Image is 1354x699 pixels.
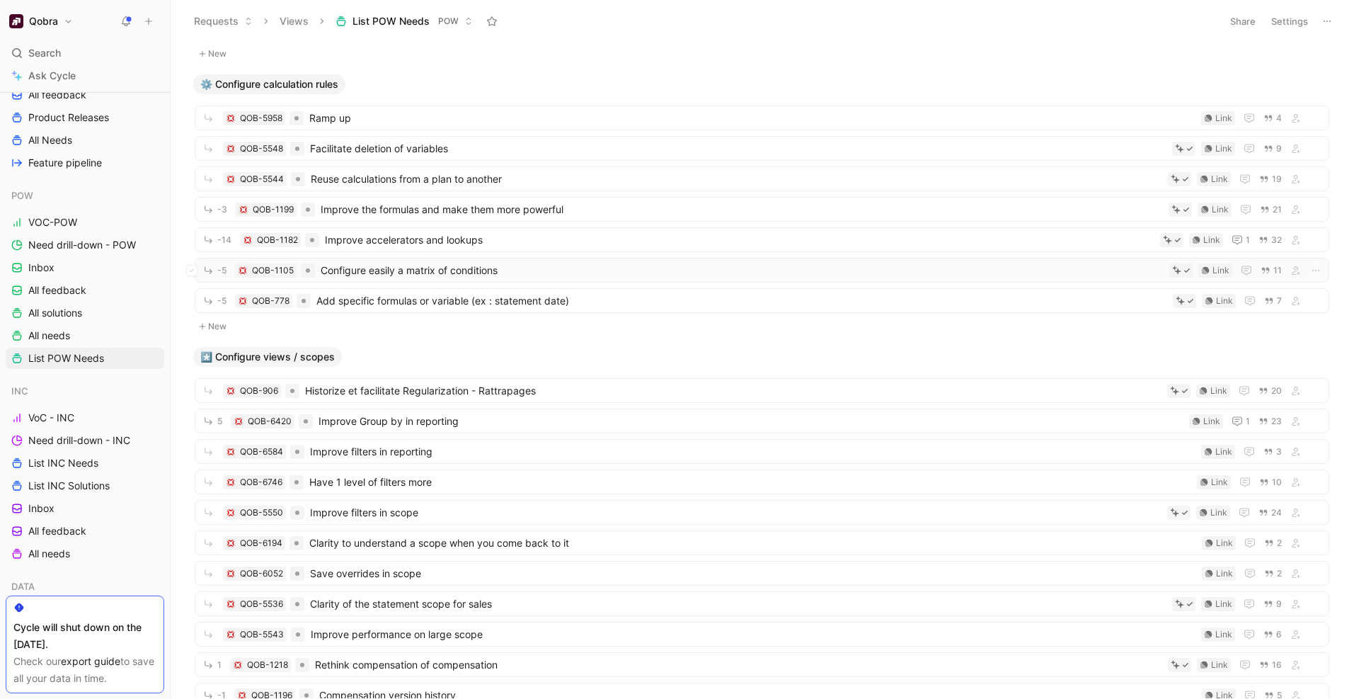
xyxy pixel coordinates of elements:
[6,84,164,106] a: All feedback
[195,227,1329,252] a: -14💢QOB-1182Improve accelerators and lookupsLink132
[1256,505,1285,521] button: 24
[226,538,236,548] div: 💢
[234,661,242,669] img: 💢
[238,296,248,306] div: 💢
[240,445,283,459] div: QOB-6584
[1277,297,1282,305] span: 7
[240,536,282,550] div: QOB-6194
[28,411,74,425] span: VoC - INC
[193,347,342,367] button: *️⃣ Configure views / scopes
[28,67,76,84] span: Ask Cycle
[226,599,236,609] div: 💢
[1229,232,1253,249] button: 1
[226,386,236,396] button: 💢
[1261,566,1285,581] button: 2
[1256,474,1285,490] button: 10
[200,656,224,674] button: 1
[1210,506,1227,520] div: Link
[217,266,226,275] span: -5
[310,140,1166,157] span: Facilitate deletion of variables
[329,11,479,32] button: List POW NeedsPOW
[1261,293,1285,309] button: 7
[200,261,229,279] button: -5
[1261,444,1285,460] button: 3
[28,433,130,448] span: Need drill-down - INC
[243,235,253,245] button: 💢
[1203,233,1220,247] div: Link
[1256,414,1285,429] button: 23
[1276,448,1282,456] span: 3
[310,596,1166,613] span: Clarity of the statement scope for sales
[28,547,70,561] span: All needs
[61,655,120,667] a: export guide
[1256,657,1285,673] button: 16
[6,325,164,346] a: All needs
[217,661,222,669] span: 1
[1211,172,1228,186] div: Link
[438,14,459,28] span: POW
[6,280,164,301] a: All feedback
[6,498,164,519] a: Inbox
[1271,236,1282,244] span: 32
[6,302,164,324] a: All solutions
[6,212,164,233] a: VOC-POW
[28,479,110,493] span: List INC Solutions
[195,197,1329,222] a: -3💢QOB-1199Improve the formulas and make them more powerfulLink21
[226,508,236,518] div: 💢
[28,306,82,320] span: All solutions
[6,107,164,128] a: Product Releases
[247,658,288,672] div: QOB-1218
[226,569,236,579] button: 💢
[226,477,236,487] button: 💢
[226,144,236,154] div: 💢
[240,475,282,489] div: QOB-6746
[1211,475,1228,489] div: Link
[6,430,164,451] a: Need drill-down - INC
[1271,387,1282,395] span: 20
[226,144,235,153] img: 💢
[1277,569,1282,578] span: 2
[6,348,164,369] a: List POW Needs
[6,576,164,597] div: DATA
[238,266,248,275] button: 💢
[1261,110,1285,126] button: 4
[1216,294,1233,308] div: Link
[195,500,1329,525] a: 💢QOB-5550Improve filters in scopeLink24
[188,11,259,32] button: Requests
[13,653,156,687] div: Check our to save all your data in time.
[315,657,1162,674] span: Rethink compensation of compensation
[226,478,235,487] img: 💢
[226,539,235,547] img: 💢
[309,110,1195,127] span: Ramp up
[28,283,86,297] span: All feedback
[195,530,1329,555] a: 💢QOB-6194Clarity to understand a scope when you come back to itLink2
[195,652,1329,677] a: 1💢QOB-1218Rethink compensation of compensationLink16
[257,233,298,247] div: QOB-1182
[195,561,1329,586] a: 💢QOB-6052Save overrides in scopeLink2
[226,630,236,640] div: 💢
[252,294,289,308] div: QOB-778
[1261,596,1285,612] button: 9
[1246,417,1250,426] span: 1
[1272,661,1282,669] span: 16
[226,114,235,123] img: 💢
[311,626,1195,643] span: Improve performance on large scope
[195,378,1329,403] a: 💢QOB-906Historize et facilitate Regularization - RattrapagesLink20
[195,136,1329,161] a: 💢QOB-5548Facilitate deletion of variablesLink9
[1272,478,1282,487] span: 10
[193,318,1331,335] button: New
[29,15,58,28] h1: Qobra
[311,171,1162,188] span: Reuse calculations from a plan to another
[234,416,243,426] button: 💢
[1215,111,1232,125] div: Link
[1215,142,1232,156] div: Link
[1256,383,1285,399] button: 20
[9,14,23,28] img: Qobra
[200,77,338,91] span: ⚙️ Configure calculation rules
[1276,114,1282,123] span: 4
[195,258,1329,283] a: -5💢QOB-1105Configure easily a matrix of conditionsLink11
[195,106,1329,130] a: 💢QOB-5958Ramp upLink4
[226,174,236,184] div: 💢
[226,113,236,123] div: 💢
[305,382,1161,399] span: Historize et facilitate Regularization - Rattrapages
